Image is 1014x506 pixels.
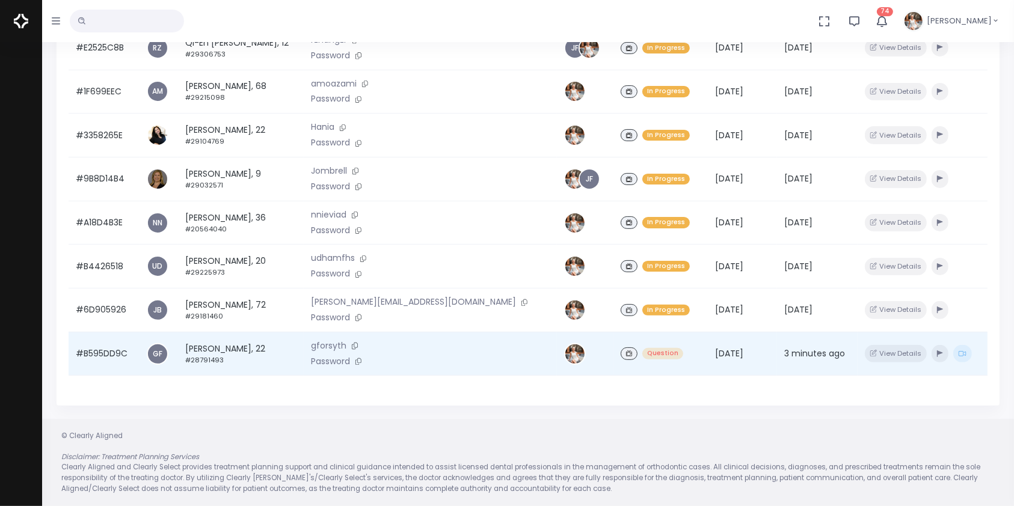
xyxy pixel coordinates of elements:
button: View Details [865,39,927,56]
button: View Details [865,214,927,231]
p: udhamfhs [311,252,549,265]
td: #A18D4B3E [69,201,140,245]
td: #E2525C8B [69,26,140,70]
button: View Details [865,83,927,100]
p: Password [311,180,549,194]
td: #9B8D14B4 [69,157,140,201]
p: Password [311,93,549,106]
p: Hania [311,121,549,134]
span: 3 minutes ago [784,347,845,359]
p: gforsyth [311,340,549,353]
span: [DATE] [784,172,813,184]
small: #29181460 [185,311,223,321]
img: Logo Horizontal [14,8,28,34]
small: #29306753 [185,49,226,59]
button: View Details [865,126,927,144]
span: [DATE] [784,41,813,53]
td: #B4426518 [69,245,140,288]
span: 74 [877,7,893,16]
span: [DATE] [784,303,813,315]
span: In Progress [642,86,690,97]
em: Disclaimer: Treatment Planning Services [61,452,199,462]
a: RZ [148,38,167,58]
button: View Details [865,258,927,275]
small: #29032571 [185,180,223,190]
span: [DATE] [716,216,744,228]
td: #B595DD9C [69,332,140,376]
p: Password [311,267,549,281]
a: UD [148,257,167,276]
td: [PERSON_NAME], 36 [178,201,304,245]
a: JF [580,169,599,189]
a: GF [148,344,167,364]
small: #29225973 [185,267,225,277]
a: NN [148,213,167,233]
span: [DATE] [716,85,744,97]
p: nnieviad [311,209,549,222]
span: [DATE] [784,216,813,228]
td: [PERSON_NAME], 22 [178,332,304,376]
td: [PERSON_NAME], 20 [178,245,304,288]
span: In Progress [642,261,690,272]
span: Question [642,348,683,359]
span: [DATE] [716,172,744,184]
span: In Progress [642,217,690,228]
button: View Details [865,301,927,319]
button: View Details [865,345,927,362]
p: [PERSON_NAME][EMAIL_ADDRESS][DOMAIN_NAME] [311,296,549,309]
td: #1F699EEC [69,70,140,114]
p: amoazami [311,78,549,91]
span: [DATE] [784,85,813,97]
td: [PERSON_NAME], 9 [178,157,304,201]
span: In Progress [642,130,690,141]
p: Password [311,311,549,325]
td: #6D905926 [69,288,140,332]
small: #20564040 [185,224,227,234]
a: AM [148,82,167,101]
td: [PERSON_NAME], 22 [178,114,304,157]
span: [DATE] [716,260,744,272]
span: [DATE] [784,129,813,141]
p: Password [311,136,549,150]
p: Password [311,355,549,368]
td: [PERSON_NAME], 68 [178,70,304,114]
span: [PERSON_NAME] [927,15,992,27]
p: Jombrell [311,165,549,178]
small: #28791493 [185,355,224,365]
p: Password [311,224,549,237]
img: Header Avatar [903,10,924,32]
span: [DATE] [716,347,744,359]
div: © Clearly Aligned Clearly Aligned and Clearly Select provides treatment planning support and clin... [49,431,1007,494]
button: View Details [865,170,927,187]
td: Qi-En [PERSON_NAME], 12 [178,26,304,70]
a: JB [148,300,167,320]
p: Password [311,49,549,62]
span: In Progress [642,43,690,54]
span: [DATE] [784,260,813,272]
td: #3358265E [69,114,140,157]
span: In Progress [642,305,690,316]
span: [DATE] [716,41,744,53]
span: [DATE] [716,303,744,315]
span: [DATE] [716,129,744,141]
a: JF [565,38,585,58]
small: #29104769 [185,136,224,146]
small: #29215098 [185,93,225,102]
td: [PERSON_NAME], 72 [178,288,304,332]
span: In Progress [642,174,690,185]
